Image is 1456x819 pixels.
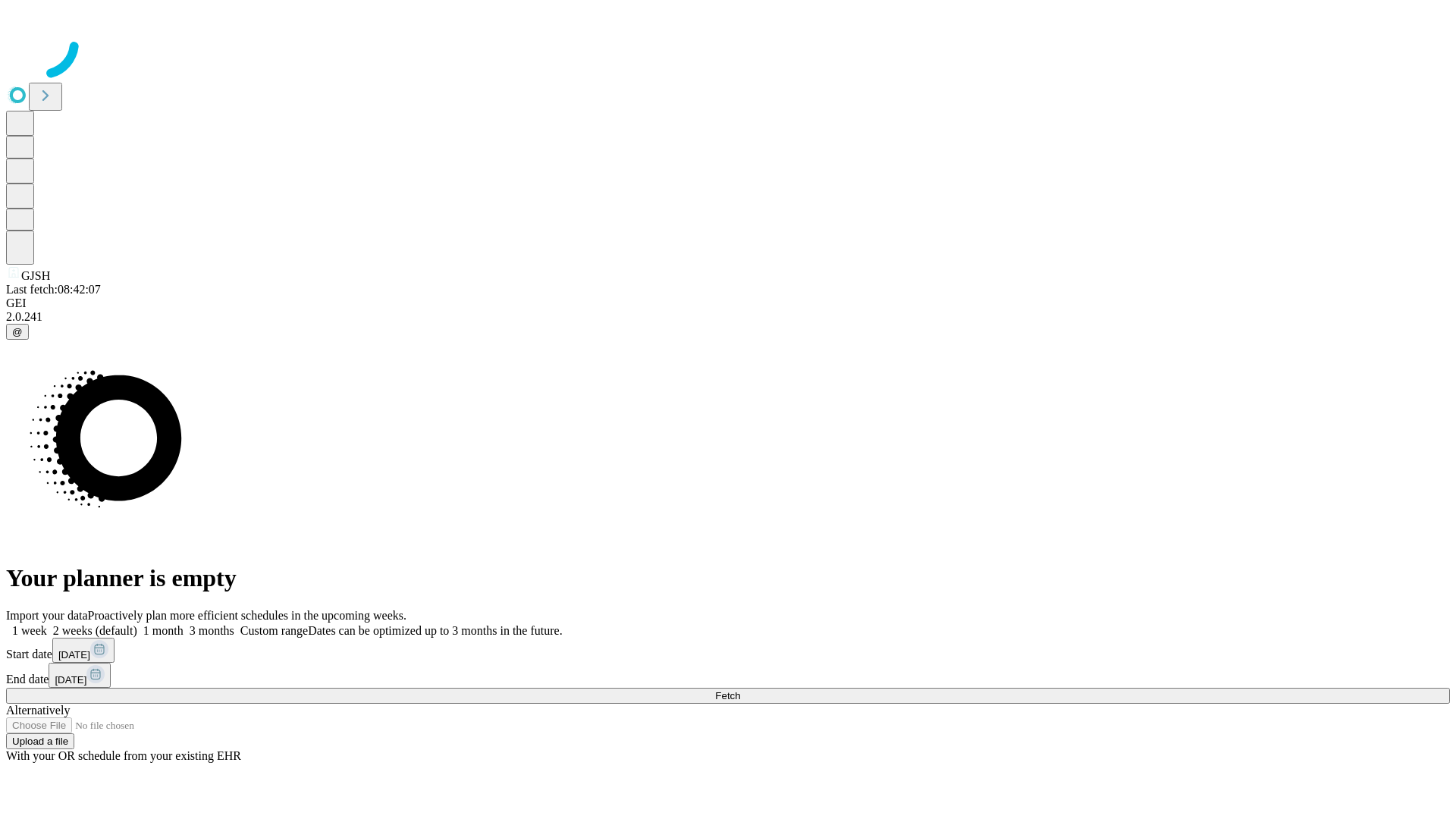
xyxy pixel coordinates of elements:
[55,674,86,686] span: [DATE]
[6,749,241,762] span: With your OR schedule from your existing EHR
[53,624,137,637] span: 2 weeks (default)
[12,326,23,337] span: @
[715,690,740,701] span: Fetch
[308,624,562,637] span: Dates can be optimized up to 3 months in the future.
[6,638,1450,663] div: Start date
[12,624,47,637] span: 1 week
[21,269,50,282] span: GJSH
[6,688,1450,704] button: Fetch
[6,704,70,717] span: Alternatively
[6,609,88,622] span: Import your data
[6,310,1450,324] div: 2.0.241
[58,649,90,661] span: [DATE]
[143,624,184,637] span: 1 month
[6,283,101,296] span: Last fetch: 08:42:07
[190,624,234,637] span: 3 months
[6,297,1450,310] div: GEI
[49,663,111,688] button: [DATE]
[240,624,308,637] span: Custom range
[88,609,406,622] span: Proactively plan more efficient schedules in the upcoming weeks.
[6,324,29,340] button: @
[6,564,1450,592] h1: Your planner is empty
[6,663,1450,688] div: End date
[6,733,74,749] button: Upload a file
[52,638,115,663] button: [DATE]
